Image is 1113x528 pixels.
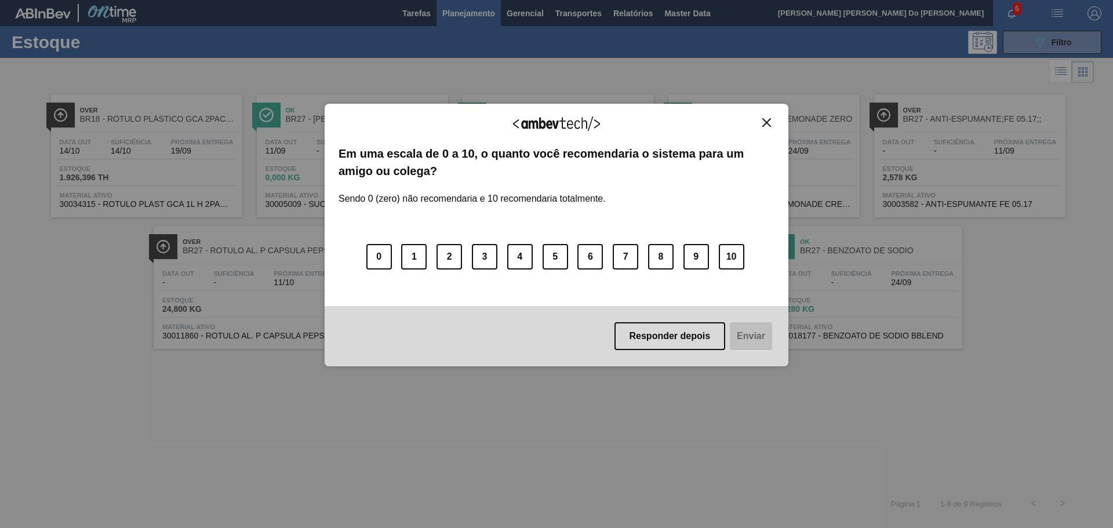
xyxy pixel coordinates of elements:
[401,244,427,270] button: 1
[683,244,709,270] button: 9
[759,118,774,128] button: Close
[577,244,603,270] button: 6
[472,244,497,270] button: 3
[339,180,606,204] label: Sendo 0 (zero) não recomendaria e 10 recomendaria totalmente.
[339,145,774,180] label: Em uma escala de 0 a 10, o quanto você recomendaria o sistema para um amigo ou colega?
[513,116,600,131] img: Logo Ambevtech
[613,244,638,270] button: 7
[762,118,771,127] img: Close
[614,322,726,350] button: Responder depois
[648,244,674,270] button: 8
[543,244,568,270] button: 5
[507,244,533,270] button: 4
[437,244,462,270] button: 2
[366,244,392,270] button: 0
[719,244,744,270] button: 10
